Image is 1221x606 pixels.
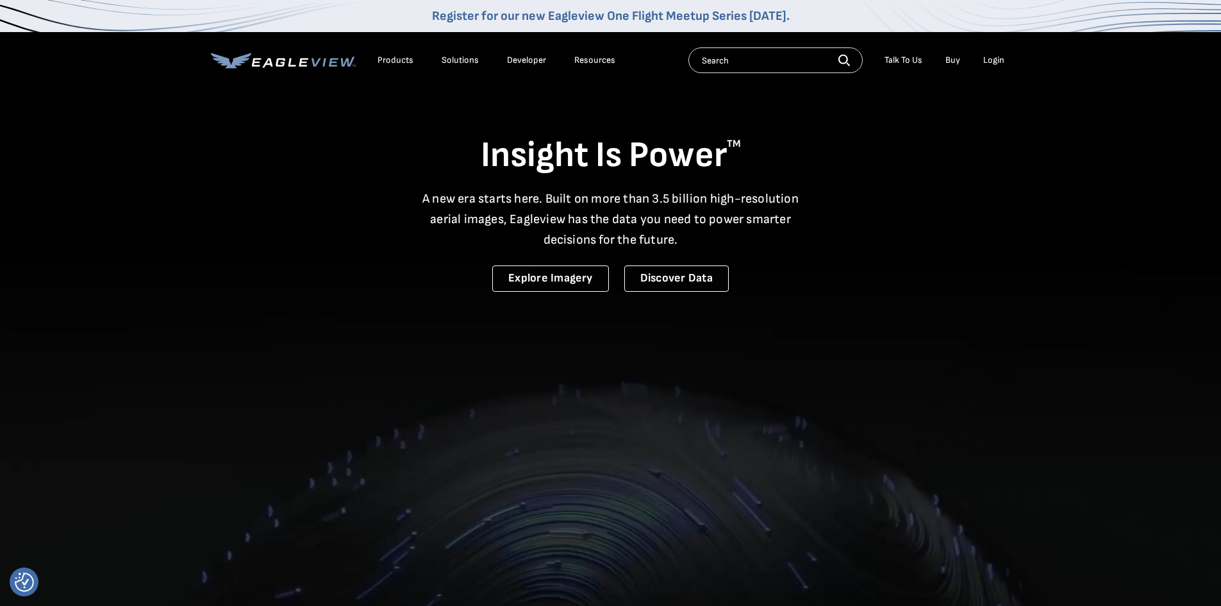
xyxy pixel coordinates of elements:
[983,55,1004,66] div: Login
[492,265,609,292] a: Explore Imagery
[432,8,790,24] a: Register for our new Eagleview One Flight Meetup Series [DATE].
[574,55,615,66] div: Resources
[624,265,729,292] a: Discover Data
[507,55,546,66] a: Developer
[945,55,960,66] a: Buy
[378,55,413,66] div: Products
[688,47,863,73] input: Search
[415,189,807,250] p: A new era starts here. Built on more than 3.5 billion high-resolution aerial images, Eagleview ha...
[15,573,34,592] img: Revisit consent button
[727,138,741,150] sup: TM
[211,133,1011,178] h1: Insight Is Power
[15,573,34,592] button: Consent Preferences
[442,55,479,66] div: Solutions
[885,55,922,66] div: Talk To Us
